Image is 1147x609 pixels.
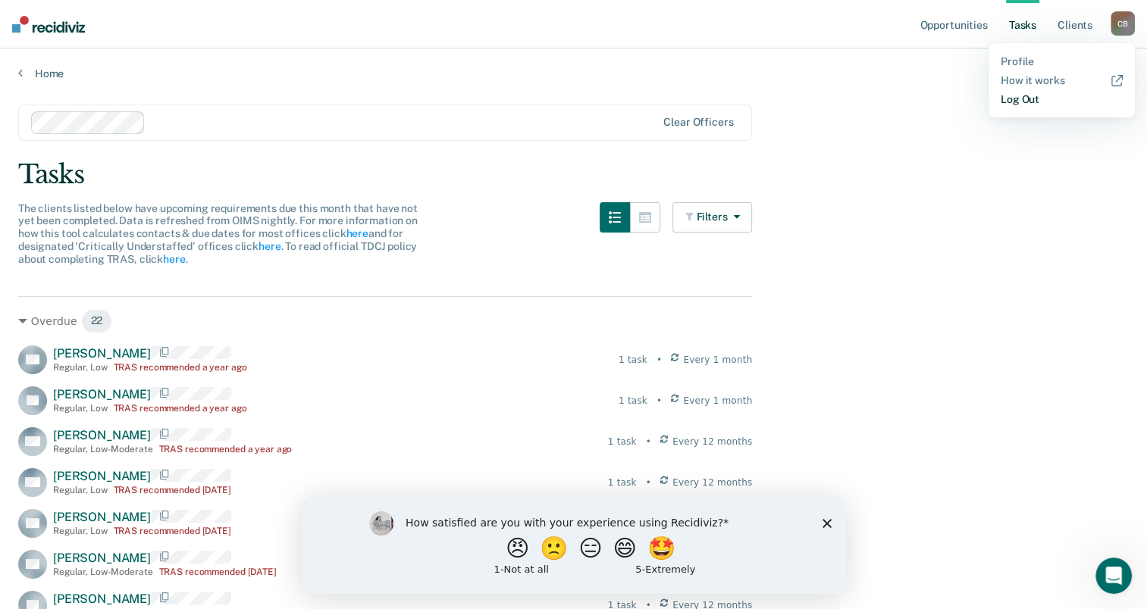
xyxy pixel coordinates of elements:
div: 1 task [608,476,637,489]
div: • [657,353,662,367]
div: Regular , Low [53,362,108,373]
span: [PERSON_NAME] [53,387,151,401]
div: Tasks [18,159,1129,190]
span: [PERSON_NAME] [53,346,151,361]
span: Every 1 month [683,353,752,367]
div: 1 task [619,353,647,367]
div: TRAS recommended a year ago [114,362,247,373]
div: Regular , Low-Moderate [53,567,153,577]
a: here [259,240,280,252]
span: Every 1 month [683,394,752,408]
span: 22 [81,309,113,333]
div: TRAS recommended [DATE] [159,567,277,577]
div: TRAS recommended [DATE] [114,485,231,495]
img: Recidiviz [12,16,85,33]
div: • [657,394,662,408]
iframe: Intercom live chat [1095,557,1132,594]
div: TRAS recommended [DATE] [114,526,231,536]
div: Regular , Low [53,485,108,495]
div: Clear officers [663,116,733,129]
span: The clients listed below have upcoming requirements due this month that have not yet been complet... [18,202,418,265]
div: 1 task [608,435,637,448]
span: [PERSON_NAME] [53,428,151,442]
a: here [346,227,368,239]
div: • [646,476,651,489]
div: 1 task [619,394,647,408]
button: Filters [672,202,753,233]
div: TRAS recommended a year ago [114,403,247,414]
iframe: Survey by Kim from Recidiviz [302,496,845,594]
div: C B [1111,11,1135,36]
div: Regular , Low-Moderate [53,444,153,454]
a: Home [18,67,1129,80]
div: TRAS recommended a year ago [159,444,293,454]
a: Profile [1001,55,1123,68]
a: here [163,253,185,265]
div: Regular , Low [53,403,108,414]
button: CB [1111,11,1135,36]
span: [PERSON_NAME] [53,469,151,483]
span: Every 12 months [672,435,752,448]
div: Regular , Low [53,526,108,536]
div: Overdue 22 [18,309,752,333]
a: Log Out [1001,93,1123,106]
span: [PERSON_NAME] [53,592,151,606]
a: How it works [1001,74,1123,87]
span: [PERSON_NAME] [53,551,151,565]
div: • [646,435,651,448]
span: [PERSON_NAME] [53,510,151,524]
span: Every 12 months [672,476,752,489]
